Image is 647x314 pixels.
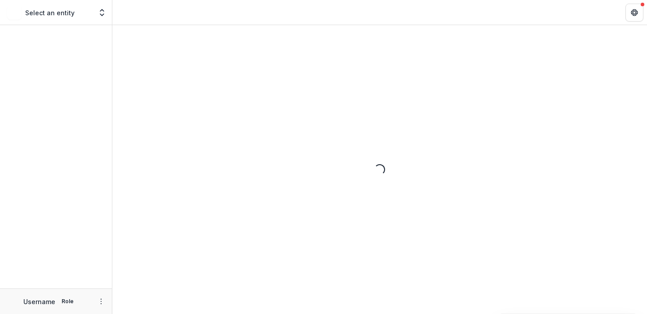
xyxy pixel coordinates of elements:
[625,4,643,22] button: Get Help
[23,297,55,306] p: Username
[96,296,106,307] button: More
[96,4,108,22] button: Open entity switcher
[59,297,76,305] p: Role
[25,8,75,17] p: Select an entity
